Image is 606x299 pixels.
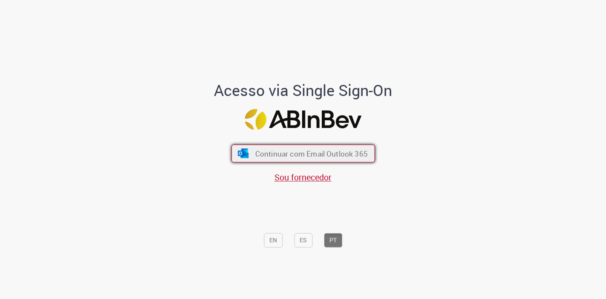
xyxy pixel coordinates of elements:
[264,233,283,247] button: EN
[274,171,332,183] a: Sou fornecedor
[294,233,312,247] button: ES
[237,149,249,158] img: ícone Azure/Microsoft 360
[255,149,367,159] span: Continuar com Email Outlook 365
[324,233,342,247] button: PT
[245,109,361,130] img: Logo ABInBev
[231,145,375,163] button: ícone Azure/Microsoft 360 Continuar com Email Outlook 365
[185,82,421,99] h1: Acesso via Single Sign-On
